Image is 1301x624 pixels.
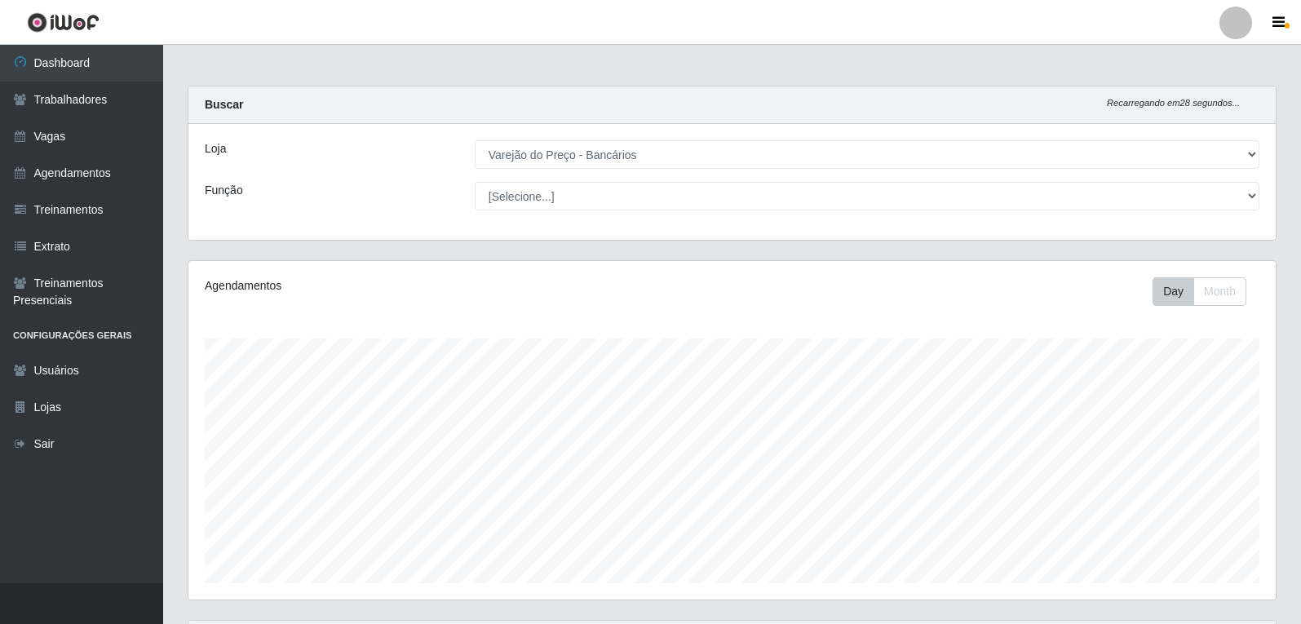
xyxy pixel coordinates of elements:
[1153,277,1246,306] div: First group
[27,12,100,33] img: CoreUI Logo
[205,140,226,157] label: Loja
[205,277,630,294] div: Agendamentos
[1153,277,1194,306] button: Day
[1153,277,1259,306] div: Toolbar with button groups
[205,182,243,199] label: Função
[1193,277,1246,306] button: Month
[1107,98,1240,108] i: Recarregando em 28 segundos...
[205,98,243,111] strong: Buscar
